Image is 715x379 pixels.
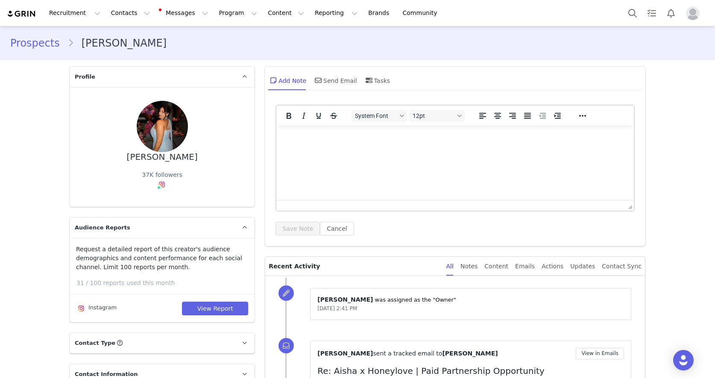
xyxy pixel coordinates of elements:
button: Contacts [106,3,155,23]
div: [PERSON_NAME] [127,152,198,162]
div: Press the Up and Down arrow keys to resize the editor. [625,200,634,211]
span: [PERSON_NAME] [317,296,373,303]
button: Recruitment [44,3,105,23]
button: View Report [182,302,248,315]
p: Request a detailed report of this creator's audience demographics and content performance for eac... [76,245,248,272]
button: Profile [681,6,708,20]
span: Contact Information [75,370,138,379]
iframe: Rich Text Area [276,126,634,200]
div: Send Email [313,70,357,91]
button: Font sizes [409,110,465,122]
span: Audience Reports [75,223,130,232]
img: grin logo [7,10,37,18]
button: Bold [281,110,296,122]
span: 12pt [413,112,454,119]
img: instagram.svg [78,305,85,312]
img: f5ef92b6-585f-4e38-bfaa-80442089baf6.jpg [137,101,188,152]
button: Content [263,3,309,23]
p: ⁨ ⁩ was assigned as the "Owner" [317,295,624,304]
div: Tasks [364,70,390,91]
p: Re: Aisha x Honeylove | Paid Partnership Opportunity [317,364,624,377]
p: 31 / 100 reports used this month [76,279,255,288]
button: Italic [296,110,311,122]
button: Fonts [352,110,407,122]
button: Reveal or hide additional toolbar items [575,110,590,122]
button: Decrease indent [535,110,550,122]
button: Align right [505,110,520,122]
p: Recent Activity [269,257,439,276]
div: Open Intercom Messenger [673,350,694,370]
div: Actions [542,257,563,276]
button: Notifications [662,3,680,23]
a: Brands [363,3,397,23]
button: Cancel [320,222,354,235]
button: Reporting [310,3,363,23]
div: Updates [570,257,595,276]
span: [PERSON_NAME] [317,350,373,357]
button: Align left [475,110,490,122]
img: instagram.svg [158,181,165,188]
span: Contact Type [75,339,115,347]
div: Add Note [268,70,306,91]
div: 37K followers [142,170,182,179]
div: All [446,257,454,276]
span: System Font [355,112,397,119]
div: Notes [460,257,478,276]
button: Program [214,3,262,23]
span: Profile [75,73,95,81]
div: Instagram [76,303,117,314]
div: Contact Sync [602,257,642,276]
span: sent a tracked email to [373,350,442,357]
button: Strikethrough [326,110,341,122]
button: Align center [490,110,505,122]
a: Tasks [642,3,661,23]
button: Messages [155,3,213,23]
button: Search [623,3,642,23]
a: Prospects [10,35,67,51]
div: Emails [515,257,535,276]
img: placeholder-profile.jpg [686,6,700,20]
a: Community [398,3,446,23]
button: Underline [311,110,326,122]
span: [DATE] 2:41 PM [317,306,357,311]
button: Increase indent [550,110,565,122]
span: [PERSON_NAME] [442,350,498,357]
button: View in Emails [576,348,624,359]
button: Save Note [275,222,320,235]
div: Content [484,257,508,276]
button: Justify [520,110,535,122]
